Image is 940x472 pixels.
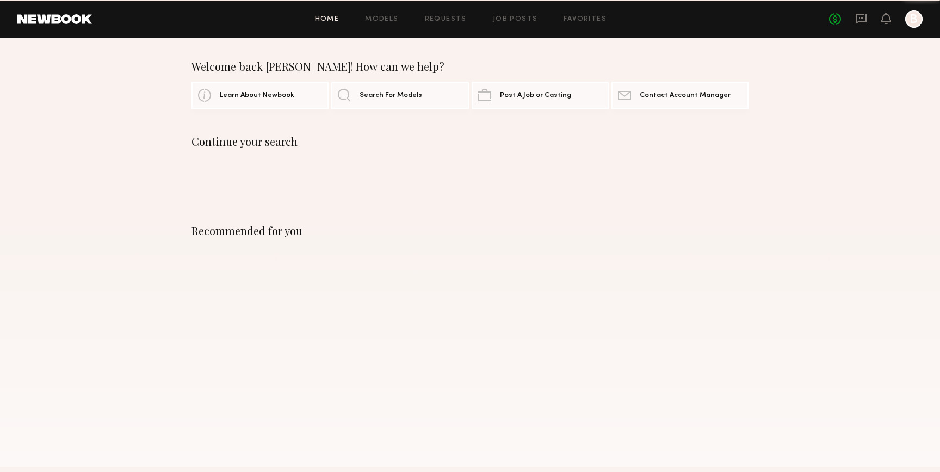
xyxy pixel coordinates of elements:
[331,82,468,109] a: Search For Models
[191,82,329,109] a: Learn About Newbook
[360,92,422,99] span: Search For Models
[315,16,339,23] a: Home
[191,224,749,237] div: Recommended for you
[191,60,749,73] div: Welcome back [PERSON_NAME]! How can we help?
[493,16,538,23] a: Job Posts
[220,92,294,99] span: Learn About Newbook
[472,82,609,109] a: Post A Job or Casting
[425,16,467,23] a: Requests
[564,16,607,23] a: Favorites
[611,82,749,109] a: Contact Account Manager
[191,135,749,148] div: Continue your search
[365,16,398,23] a: Models
[640,92,731,99] span: Contact Account Manager
[905,10,923,28] a: B
[500,92,571,99] span: Post A Job or Casting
